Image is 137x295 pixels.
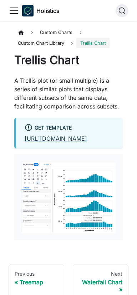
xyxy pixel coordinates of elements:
[14,27,123,48] nav: Breadcrumbs
[14,76,123,111] p: A Trellis plot (or small multiple) is a series of similar plots that displays different subsets o...
[22,5,59,16] a: HolisticsHolistics
[25,135,87,142] a: [URL][DOMAIN_NAME]
[25,124,114,133] div: Get Template
[76,38,109,48] span: Trellis Chart
[18,40,64,46] span: Custom Chart Library
[14,38,68,48] a: Custom Chart Library
[79,271,122,277] div: Next
[14,53,123,67] h1: Trellis Chart
[15,279,58,286] div: Treemap
[116,4,128,17] button: Search (Ctrl+K)
[36,6,59,15] b: Holistics
[9,5,19,16] button: Toggle navigation bar
[22,5,34,16] img: Holistics
[15,271,58,277] div: Previous
[79,279,122,293] div: Waterfall Chart
[36,27,76,38] span: Custom Charts
[14,27,28,38] a: Home page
